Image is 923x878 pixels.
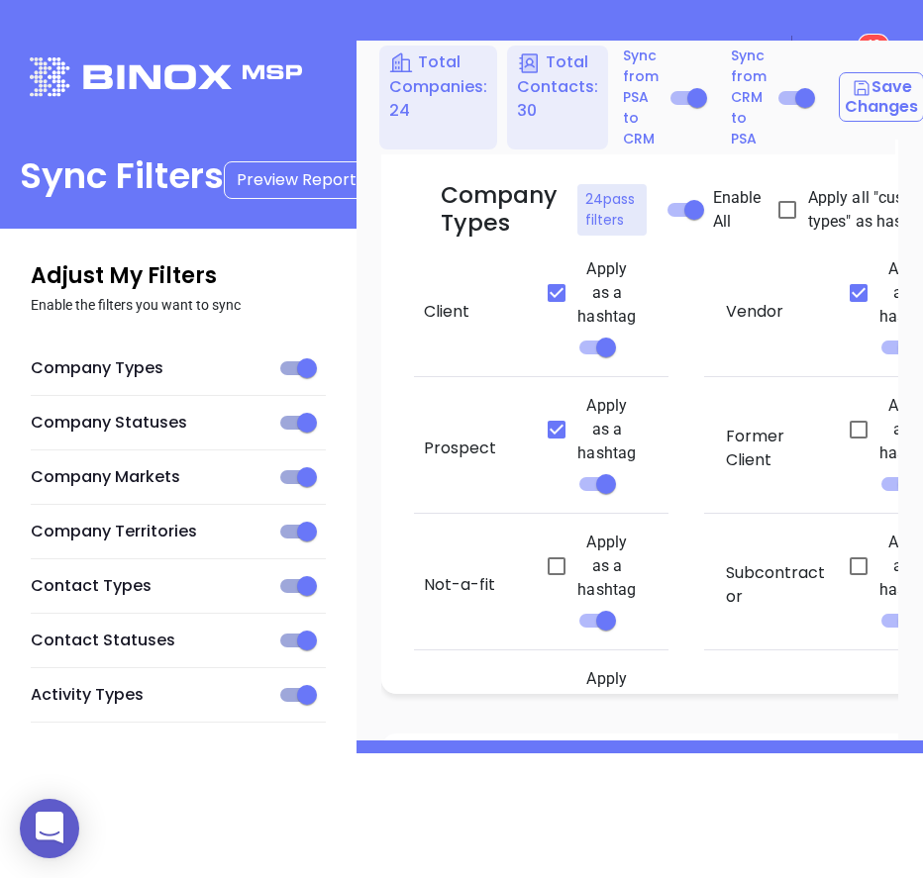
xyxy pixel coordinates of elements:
[726,561,825,609] p: Subcontractor
[867,38,873,51] span: 6
[367,36,426,75] a: Leads
[577,184,647,236] div: 24 pass filters
[873,38,880,51] span: 8
[577,531,636,602] span: Apply as a hashtag
[424,437,523,460] p: Prospect
[577,394,636,465] span: Apply as a hashtag
[859,35,888,54] sup: 68
[31,292,326,318] p: Enable the filters you want to sync
[441,182,558,238] h4: Company Types
[726,300,825,324] p: Vendor
[31,259,326,292] p: Adjust My Filters
[31,411,187,435] a: Company Statuses
[224,161,413,199] button: Preview Report Filter
[623,46,659,149] p: Sync from PSA to CRM
[424,573,523,597] p: Not-a-fit
[31,520,197,543] a: Company Territories
[30,57,302,98] img: logo
[424,300,523,324] p: Client
[31,465,180,489] a: Company Markets
[577,667,636,738] span: Apply as a hashtag
[684,36,771,75] a: Reporting
[31,356,163,380] a: Company Types
[465,36,517,75] a: CRM
[726,425,825,472] p: Former Client
[713,186,762,234] span: Enable All
[389,50,487,122] span: Total Companies: 24
[31,574,152,598] a: Contact Types
[31,683,144,707] a: Activity Types
[577,257,636,329] span: Apply as a hashtag
[731,46,767,149] p: Sync from CRM to PSA
[31,629,175,652] a: Contact Statuses
[557,36,645,75] a: Marketing
[517,50,598,122] span: Total Contacts: 30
